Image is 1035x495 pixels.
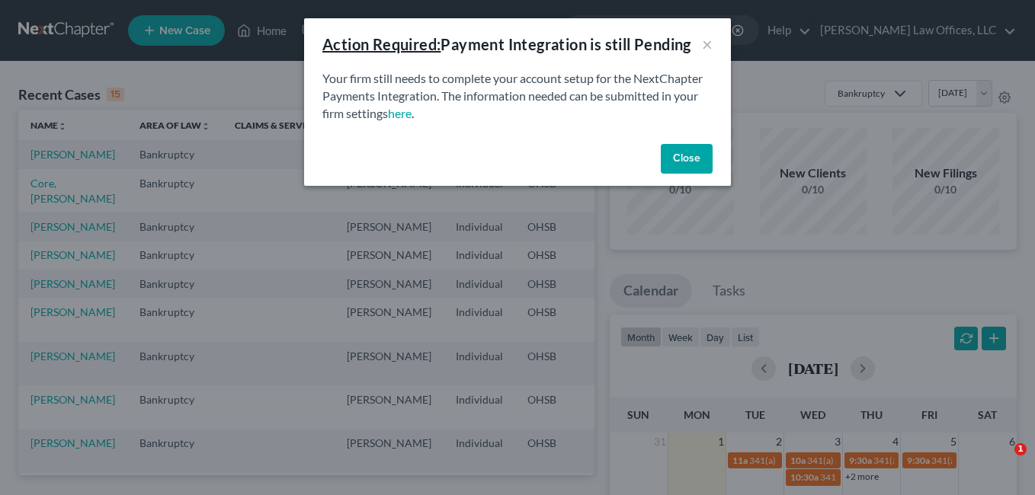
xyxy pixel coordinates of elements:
span: 1 [1014,443,1027,455]
div: Payment Integration is still Pending [322,34,691,55]
iframe: Intercom live chat [983,443,1020,480]
button: × [702,35,713,53]
button: Close [661,144,713,174]
p: Your firm still needs to complete your account setup for the NextChapter Payments Integration. Th... [322,70,713,123]
u: Action Required: [322,35,441,53]
a: here [388,106,412,120]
